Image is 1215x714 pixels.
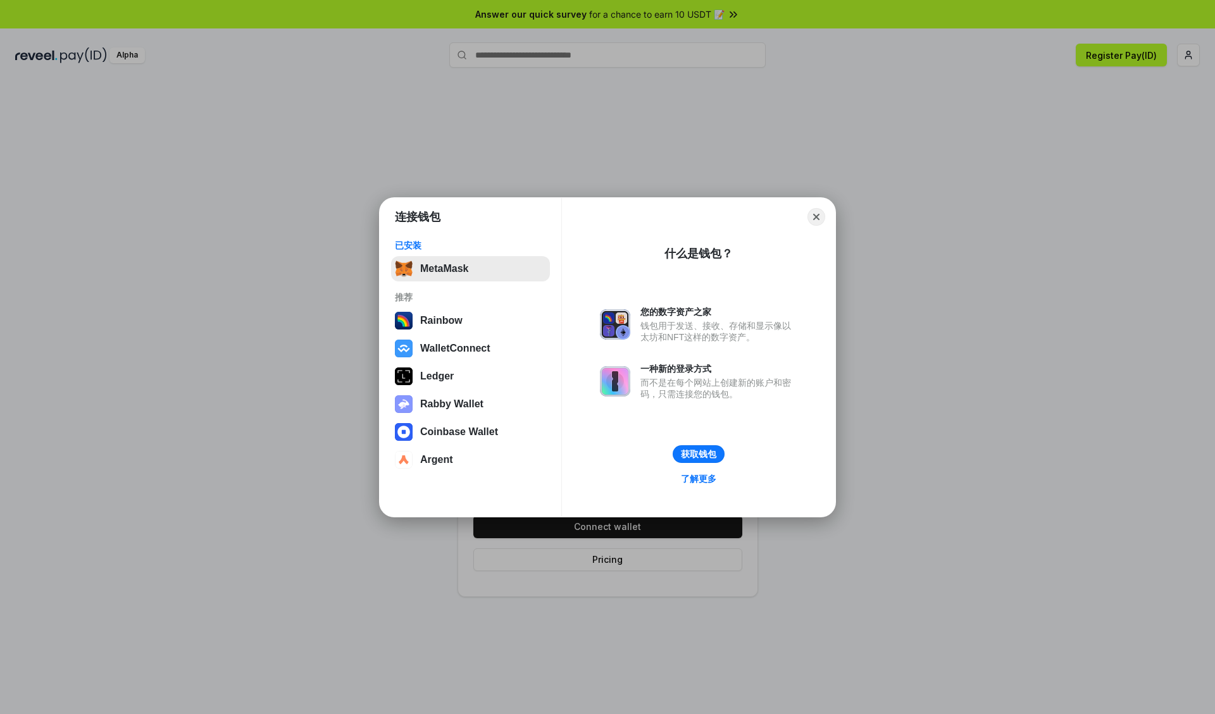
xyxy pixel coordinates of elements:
[640,363,797,374] div: 一种新的登录方式
[640,306,797,317] div: 您的数字资产之家
[391,419,550,445] button: Coinbase Wallet
[391,447,550,472] button: Argent
[600,366,630,397] img: svg+xml,%3Csvg%20xmlns%3D%22http%3A%2F%2Fwww.w3.org%2F2000%2Fsvg%22%20fill%3D%22none%22%20viewBox...
[395,209,440,225] h1: 连接钱包
[420,454,453,465] div: Argent
[420,315,463,326] div: Rainbow
[395,340,413,357] img: svg+xml,%3Csvg%20width%3D%2228%22%20height%3D%2228%22%20viewBox%3D%220%200%2028%2028%22%20fill%3D...
[681,448,716,460] div: 获取钱包
[395,240,546,251] div: 已安装
[395,260,413,278] img: svg+xml,%3Csvg%20fill%3D%22none%22%20height%3D%2233%22%20viewBox%3D%220%200%2035%2033%22%20width%...
[673,445,725,463] button: 获取钱包
[420,263,468,274] div: MetaMask
[395,423,413,441] img: svg+xml,%3Csvg%20width%3D%2228%22%20height%3D%2228%22%20viewBox%3D%220%200%2028%2028%22%20fill%3D...
[420,371,454,382] div: Ledger
[395,395,413,413] img: svg+xml,%3Csvg%20xmlns%3D%22http%3A%2F%2Fwww.w3.org%2F2000%2Fsvg%22%20fill%3D%22none%22%20viewBox...
[420,426,498,438] div: Coinbase Wallet
[681,473,716,484] div: 了解更多
[395,367,413,385] img: svg+xml,%3Csvg%20xmlns%3D%22http%3A%2F%2Fwww.w3.org%2F2000%2Fsvg%22%20width%3D%2228%22%20height%3...
[673,471,724,487] a: 了解更多
[420,343,490,354] div: WalletConnect
[640,377,797,400] div: 而不是在每个网站上创建新的账户和密码，只需连接您的钱包。
[395,451,413,469] img: svg+xml,%3Csvg%20width%3D%2228%22%20height%3D%2228%22%20viewBox%3D%220%200%2028%2028%22%20fill%3D...
[807,208,825,226] button: Close
[600,309,630,340] img: svg+xml,%3Csvg%20xmlns%3D%22http%3A%2F%2Fwww.w3.org%2F2000%2Fsvg%22%20fill%3D%22none%22%20viewBox...
[391,308,550,333] button: Rainbow
[391,391,550,417] button: Rabby Wallet
[664,246,733,261] div: 什么是钱包？
[395,312,413,329] img: svg+xml,%3Csvg%20width%3D%22120%22%20height%3D%22120%22%20viewBox%3D%220%200%20120%20120%22%20fil...
[420,398,483,410] div: Rabby Wallet
[391,256,550,281] button: MetaMask
[640,320,797,343] div: 钱包用于发送、接收、存储和显示像以太坊和NFT这样的数字资产。
[391,364,550,389] button: Ledger
[391,336,550,361] button: WalletConnect
[395,292,546,303] div: 推荐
